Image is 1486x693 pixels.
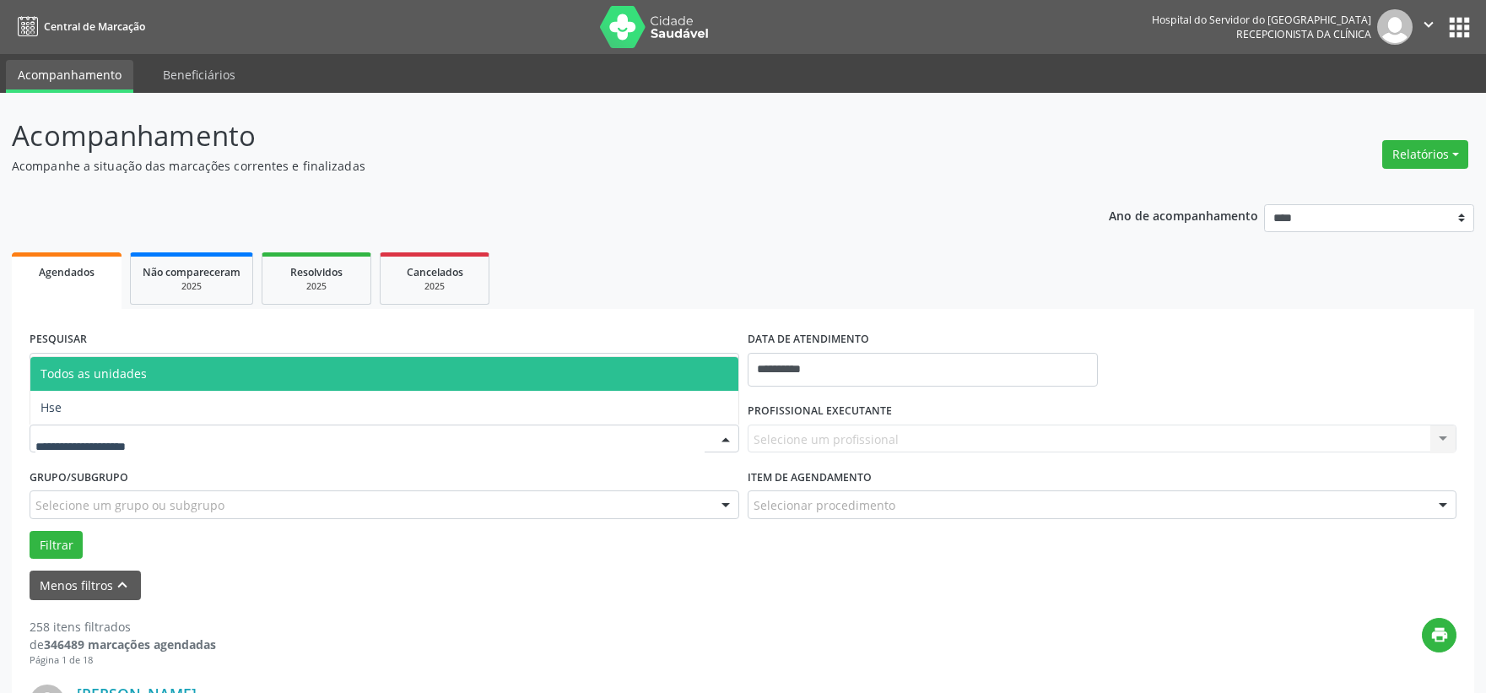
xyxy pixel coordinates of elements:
strong: 346489 marcações agendadas [44,636,216,652]
div: 2025 [392,280,477,293]
div: 258 itens filtrados [30,618,216,636]
span: Cancelados [407,265,463,279]
button: Filtrar [30,531,83,560]
div: Hospital do Servidor do [GEOGRAPHIC_DATA] [1152,13,1371,27]
span: Recepcionista da clínica [1236,27,1371,41]
span: Hse [41,399,62,415]
img: img [1377,9,1413,45]
button:  [1413,9,1445,45]
label: PESQUISAR [30,327,87,353]
i: keyboard_arrow_up [113,576,132,594]
p: Ano de acompanhamento [1109,204,1258,225]
div: de [30,636,216,653]
span: Agendados [39,265,95,279]
button: apps [1445,13,1474,42]
a: Beneficiários [151,60,247,89]
span: Todos as unidades [41,365,147,382]
span: Resolvidos [290,265,343,279]
i: print [1430,625,1449,644]
div: 2025 [143,280,240,293]
p: Acompanhamento [12,115,1035,157]
span: Selecionar procedimento [754,496,895,514]
span: Não compareceram [143,265,240,279]
button: Relatórios [1382,140,1468,169]
p: Acompanhe a situação das marcações correntes e finalizadas [12,157,1035,175]
a: Acompanhamento [6,60,133,93]
button: Menos filtroskeyboard_arrow_up [30,571,141,600]
button: print [1422,618,1456,652]
label: DATA DE ATENDIMENTO [748,327,869,353]
a: Central de Marcação [12,13,145,41]
div: Página 1 de 18 [30,653,216,668]
div: 2025 [274,280,359,293]
span: Selecione um grupo ou subgrupo [35,496,224,514]
label: Grupo/Subgrupo [30,464,128,490]
i:  [1419,15,1438,34]
label: PROFISSIONAL EXECUTANTE [748,398,892,425]
label: Item de agendamento [748,464,872,490]
span: Central de Marcação [44,19,145,34]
